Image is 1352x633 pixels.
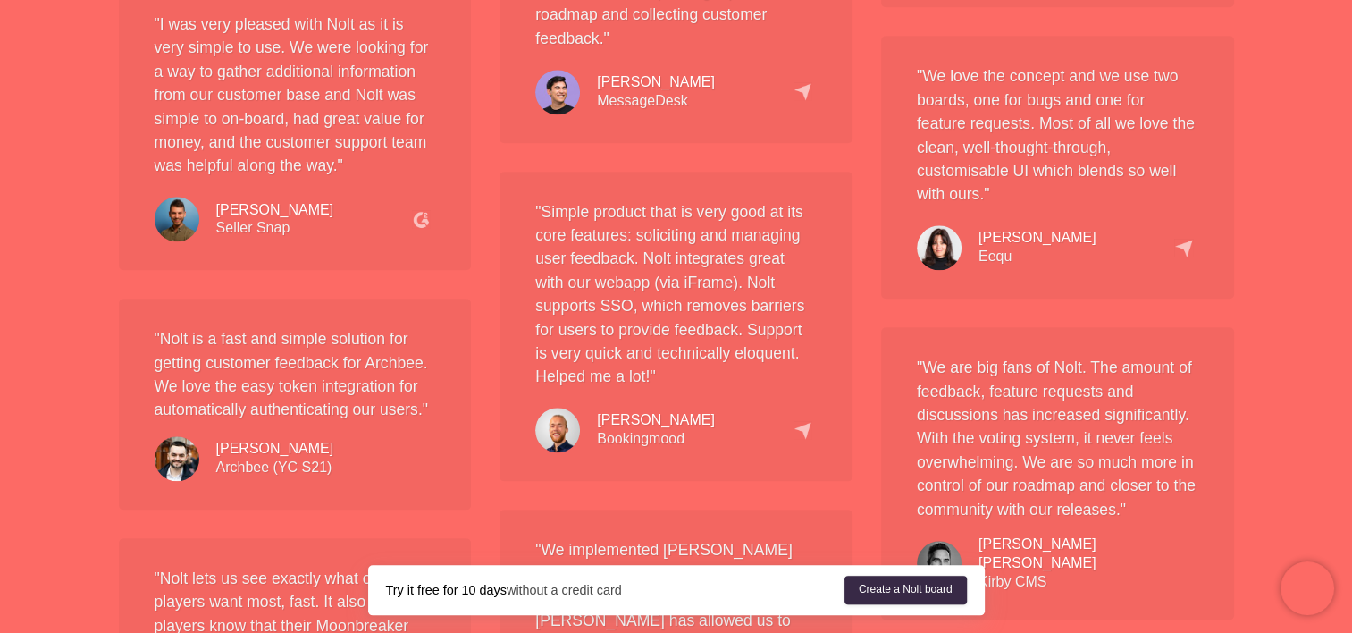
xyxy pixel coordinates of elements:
[386,583,507,597] strong: Try it free for 10 days
[119,299,472,510] div: " Nolt is a fast and simple solution for getting customer feedback for Archbee. We love the easy ...
[155,197,199,241] img: testimonial-adrian.deb30e08c6.jpg
[917,541,962,586] img: testimonial-bastian.e7fe6e24a1.jpg
[597,411,715,430] div: [PERSON_NAME]
[1174,239,1193,257] img: capterra.78f6e3bf33.png
[216,440,334,459] div: [PERSON_NAME]
[216,440,334,477] div: Archbee (YC S21)
[978,536,1198,573] div: [PERSON_NAME] [PERSON_NAME]
[597,411,715,449] div: Bookingmood
[155,436,199,481] img: testimonial-dragos.5ba1ec0a09.jpg
[412,210,431,229] img: g2.cb6f757962.png
[978,536,1198,591] div: Kirby CMS
[216,201,334,220] div: [PERSON_NAME]
[597,73,715,111] div: MessageDesk
[794,82,812,101] img: capterra.78f6e3bf33.png
[535,70,580,114] img: testimonial-josh.827cc021f2.jpg
[216,201,334,239] div: Seller Snap
[978,229,1096,248] div: [PERSON_NAME]
[794,421,812,440] img: capterra.78f6e3bf33.png
[917,64,1198,206] p: "We love the concept and we use two boards, one for bugs and one for feature requests. Most of al...
[881,327,1234,620] div: " We are big fans of Nolt. The amount of feedback, feature requests and discussions has increased...
[535,200,817,389] p: "Simple product that is very good at its core features: soliciting and managing user feedback. No...
[597,73,715,92] div: [PERSON_NAME]
[155,13,436,178] p: "I was very pleased with Nolt as it is very simple to use. We were looking for a way to gather ad...
[535,408,580,452] img: testimonial-wouter.8104910475.jpg
[844,576,967,604] a: Create a Nolt board
[917,225,962,270] img: testimonial-avida.9237efe1a7.jpg
[1281,561,1334,615] iframe: Chatra live chat
[978,229,1096,266] div: Eequ
[386,581,844,599] div: without a credit card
